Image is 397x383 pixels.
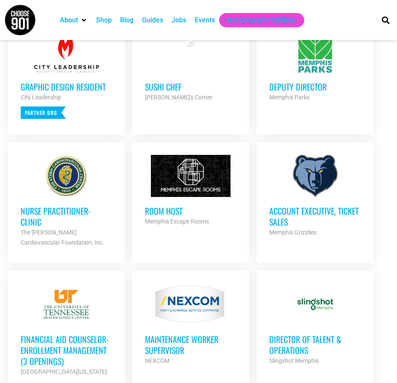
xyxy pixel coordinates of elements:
[132,142,249,239] a: Room Host Memphis Escape Rooms
[257,271,373,378] a: Director of Talent & Operations Slingshot Memphis
[228,15,296,25] a: Get Choose901 Emails
[172,15,186,25] a: Jobs
[21,81,112,92] h3: Graphic Design Resident
[56,13,370,27] nav: Main nav
[145,205,236,216] h3: Room Host
[269,94,310,101] strong: Memphis Parks
[60,15,78,25] a: About
[145,334,236,356] h3: MAINTENANCE WORKER SUPERVISOR
[269,334,361,356] h3: Director of Talent & Operations
[8,18,125,132] a: Graphic Design Resident City Leadership Partner Org
[21,205,112,227] h3: Nurse Practitioner- Clinic
[120,15,134,25] a: Blog
[145,218,209,225] strong: Memphis Escape Rooms
[269,357,319,364] strong: Slingshot Memphis
[96,15,112,25] a: Shop
[257,142,373,250] a: Account Executive, Ticket Sales Memphis Grizzlies
[195,15,215,25] a: Events
[21,106,66,119] p: Partner Org
[21,229,104,246] strong: The [PERSON_NAME] Cardiovascular Foundation, Inc.
[142,15,163,25] a: Guides
[257,18,373,115] a: Deputy Director Memphis Parks
[21,368,107,375] strong: [GEOGRAPHIC_DATA][US_STATE]
[145,357,169,364] strong: NEXCOM
[21,94,61,101] strong: City Leadership
[56,13,92,27] div: About
[145,81,236,92] h3: Sushi Chef
[132,18,249,115] a: Sushi Chef [PERSON_NAME]'s Corner
[8,142,125,260] a: Nurse Practitioner- Clinic The [PERSON_NAME] Cardiovascular Foundation, Inc.
[21,334,112,367] h3: Financial Aid Counselor-Enrollment Management (3 Openings)
[269,81,361,92] h3: Deputy Director
[132,271,249,378] a: MAINTENANCE WORKER SUPERVISOR NEXCOM
[269,229,317,236] strong: Memphis Grizzlies
[379,13,393,27] div: Search
[145,94,212,101] strong: [PERSON_NAME]'s Corner
[269,205,361,227] h3: Account Executive, Ticket Sales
